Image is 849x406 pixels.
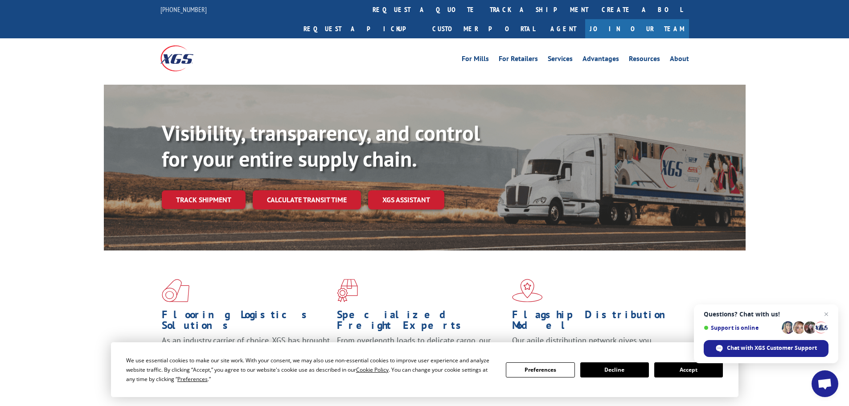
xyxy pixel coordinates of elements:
img: xgs-icon-focused-on-flooring-red [337,279,358,302]
div: We use essential cookies to make our site work. With your consent, we may also use non-essential ... [126,356,495,384]
a: About [670,55,689,65]
span: Questions? Chat with us! [704,311,828,318]
h1: Flooring Logistics Solutions [162,309,330,335]
a: Agent [541,19,585,38]
a: Resources [629,55,660,65]
h1: Specialized Freight Experts [337,309,505,335]
a: Calculate transit time [253,190,361,209]
b: Visibility, transparency, and control for your entire supply chain. [162,119,480,172]
div: Chat with XGS Customer Support [704,340,828,357]
a: For Mills [462,55,489,65]
img: xgs-icon-flagship-distribution-model-red [512,279,543,302]
p: From overlength loads to delicate cargo, our experienced staff knows the best way to move your fr... [337,335,505,375]
a: Services [548,55,573,65]
button: Preferences [506,362,574,377]
span: Chat with XGS Customer Support [727,344,817,352]
img: xgs-icon-total-supply-chain-intelligence-red [162,279,189,302]
button: Accept [654,362,723,377]
div: Cookie Consent Prompt [111,342,738,397]
div: Open chat [812,370,838,397]
span: Close chat [821,309,832,320]
span: Preferences [177,375,208,383]
a: Request a pickup [297,19,426,38]
span: Cookie Policy [356,366,389,373]
h1: Flagship Distribution Model [512,309,681,335]
a: Customer Portal [426,19,541,38]
span: As an industry carrier of choice, XGS has brought innovation and dedication to flooring logistics... [162,335,330,367]
button: Decline [580,362,649,377]
a: For Retailers [499,55,538,65]
span: Support is online [704,324,779,331]
span: Our agile distribution network gives you nationwide inventory management on demand. [512,335,676,356]
a: [PHONE_NUMBER] [160,5,207,14]
a: Join Our Team [585,19,689,38]
a: XGS ASSISTANT [368,190,444,209]
a: Advantages [582,55,619,65]
a: Track shipment [162,190,246,209]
